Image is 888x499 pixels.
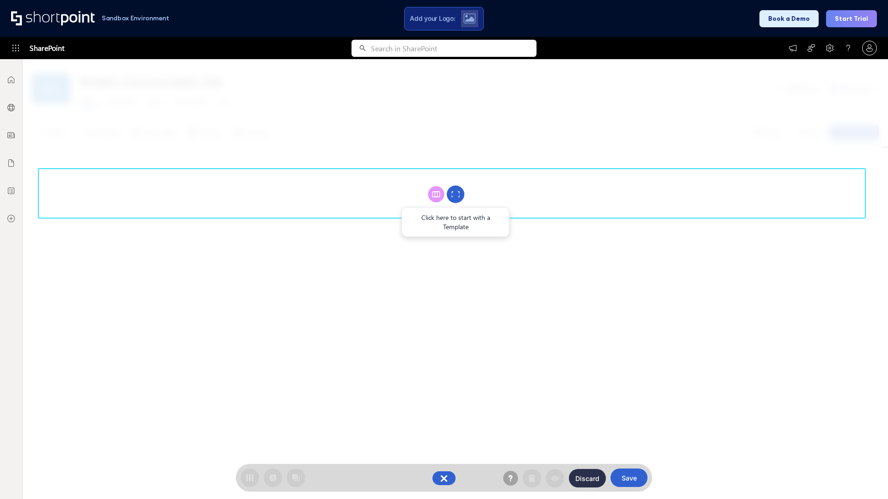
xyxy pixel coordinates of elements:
[463,13,475,24] img: Upload logo
[410,14,455,23] span: Add your Logo:
[102,16,169,21] h1: Sandbox Environment
[371,40,536,57] input: Search in SharePoint
[759,10,819,27] button: Book a Demo
[569,469,606,487] button: Discard
[826,10,877,27] button: Start Trial
[30,37,64,59] span: SharePoint
[842,455,888,499] iframe: Chat Widget
[610,469,647,487] button: Save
